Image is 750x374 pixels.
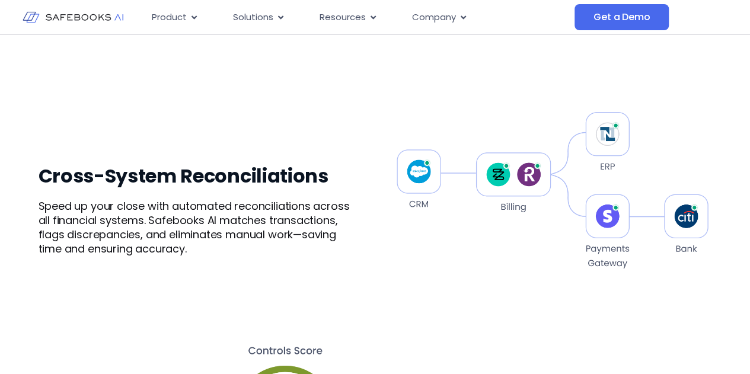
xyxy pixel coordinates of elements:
span: Product [152,11,187,24]
div: Menu Toggle [142,6,575,29]
span: Solutions [233,11,273,24]
span: Resources [320,11,366,24]
p: Speed up your close with automated reconciliations across all financial systems. Safebooks AI mat... [39,199,358,256]
span: Get a Demo [593,11,650,23]
span: Company [412,11,456,24]
img: Product 23 [392,34,712,351]
nav: Menu [142,6,575,29]
h3: Cross-System Reconciliations [39,164,358,188]
a: Get a Demo [575,4,669,30]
